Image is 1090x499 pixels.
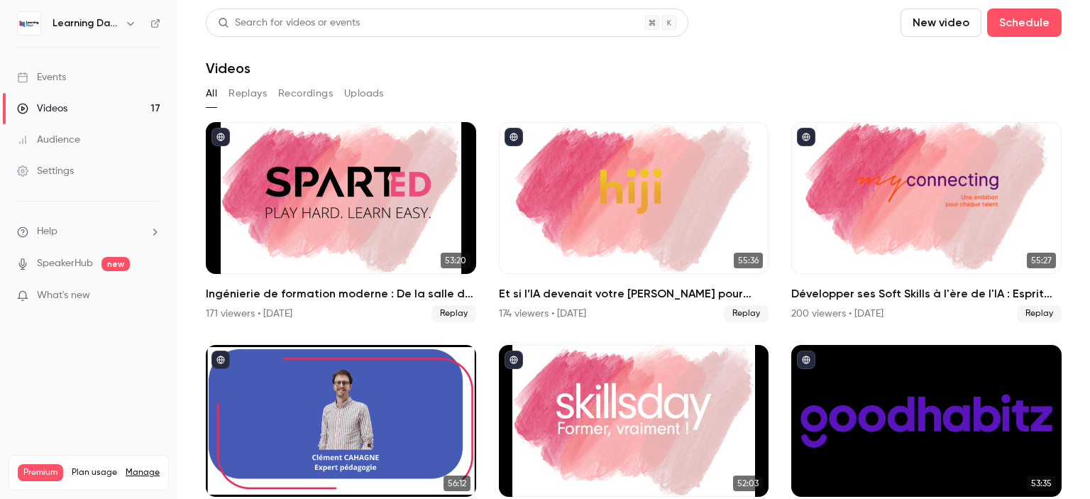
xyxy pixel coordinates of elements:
button: published [505,351,523,369]
span: 53:35 [1027,476,1056,491]
h6: Learning Days [53,16,119,31]
img: logo_orange.svg [23,23,34,34]
div: 200 viewers • [DATE] [791,307,883,321]
a: Manage [126,467,160,478]
section: Videos [206,9,1062,490]
h2: Ingénierie de formation moderne : De la salle de classe au flux de travail, concevoir pour l’usag... [206,285,476,302]
span: new [101,257,130,271]
span: 53:20 [441,253,470,268]
div: Events [17,70,66,84]
img: tab_domain_overview_orange.svg [57,82,69,94]
span: Help [37,224,57,239]
span: Premium [18,464,63,481]
span: 55:36 [734,253,763,268]
span: What's new [37,288,90,303]
button: published [797,128,815,146]
a: SpeakerHub [37,256,93,271]
div: 171 viewers • [DATE] [206,307,292,321]
div: Domaine [73,84,109,93]
button: published [211,128,230,146]
div: Videos [17,102,67,116]
img: website_grey.svg [23,37,34,48]
button: New video [901,9,981,37]
span: 52:03 [733,476,763,491]
span: Replay [431,305,476,322]
li: help-dropdown-opener [17,224,160,239]
div: Settings [17,164,74,178]
span: Replay [724,305,769,322]
h2: Et si l’IA devenait votre [PERSON_NAME] pour prouver enfin l’impact de vos formations ? [499,285,769,302]
button: published [505,128,523,146]
h2: Développer ses Soft Skills à l'ère de l'IA : Esprit critique & IA [791,285,1062,302]
img: tab_keywords_by_traffic_grey.svg [161,82,172,94]
div: 174 viewers • [DATE] [499,307,586,321]
span: Plan usage [72,467,117,478]
a: 55:36Et si l’IA devenait votre [PERSON_NAME] pour prouver enfin l’impact de vos formations ?174 v... [499,122,769,322]
div: Search for videos or events [218,16,360,31]
div: Domaine: [DOMAIN_NAME] [37,37,160,48]
div: Mots-clés [177,84,217,93]
button: Recordings [278,82,333,105]
div: v 4.0.25 [40,23,70,34]
div: Audience [17,133,80,147]
a: 53:20Ingénierie de formation moderne : De la salle de classe au flux de travail, concevoir pour l... [206,122,476,322]
span: 55:27 [1027,253,1056,268]
button: published [797,351,815,369]
li: Et si l’IA devenait votre meilleur allié pour prouver enfin l’impact de vos formations ? [499,122,769,322]
li: Ingénierie de formation moderne : De la salle de classe au flux de travail, concevoir pour l’usag... [206,122,476,322]
span: Replay [1017,305,1062,322]
button: All [206,82,217,105]
button: Uploads [344,82,384,105]
button: Replays [229,82,267,105]
a: 55:27Développer ses Soft Skills à l'ère de l'IA : Esprit critique & IA200 viewers • [DATE]Replay [791,122,1062,322]
li: Développer ses Soft Skills à l'ère de l'IA : Esprit critique & IA [791,122,1062,322]
h1: Videos [206,60,251,77]
button: Schedule [987,9,1062,37]
span: 56:12 [444,476,470,491]
button: published [211,351,230,369]
img: Learning Days [18,12,40,35]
